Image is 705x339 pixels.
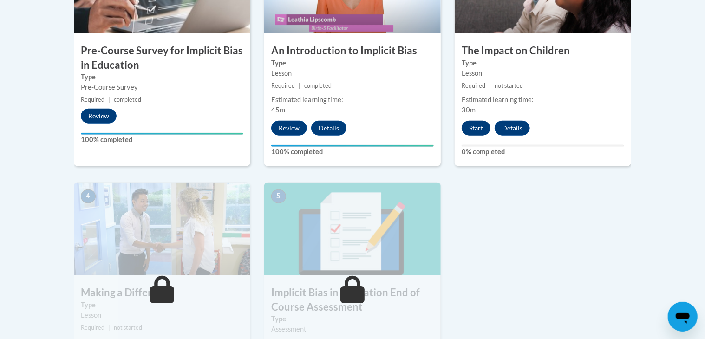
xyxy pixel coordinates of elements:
button: Details [495,121,530,136]
div: Your progress [81,133,243,135]
label: 0% completed [462,147,624,157]
label: Type [81,72,243,82]
div: Estimated learning time: [271,95,434,105]
label: 100% completed [271,147,434,157]
span: 30m [462,106,476,114]
iframe: Button to launch messaging window [668,302,698,332]
span: completed [114,96,141,103]
h3: Pre-Course Survey for Implicit Bias in Education [74,44,250,72]
span: Required [81,324,104,331]
span: 45m [271,106,285,114]
div: Lesson [271,68,434,78]
label: Type [271,58,434,68]
span: | [489,82,491,89]
span: not started [495,82,523,89]
span: | [108,324,110,331]
label: Type [271,314,434,324]
div: Lesson [462,68,624,78]
div: Lesson [81,310,243,320]
span: 4 [81,189,96,203]
span: Required [462,82,485,89]
button: Start [462,121,490,136]
h3: An Introduction to Implicit Bias [264,44,441,58]
button: Details [311,121,346,136]
h3: The Impact on Children [455,44,631,58]
label: 100% completed [81,135,243,145]
label: Type [81,300,243,310]
span: | [108,96,110,103]
img: Course Image [264,183,441,275]
div: Assessment [271,324,434,334]
span: not started [114,324,142,331]
span: completed [304,82,332,89]
label: Type [462,58,624,68]
button: Review [271,121,307,136]
img: Course Image [74,183,250,275]
div: Estimated learning time: [462,95,624,105]
button: Review [81,109,117,124]
div: Pre-Course Survey [81,82,243,92]
h3: Implicit Bias in Education End of Course Assessment [264,286,441,314]
div: Your progress [271,145,434,147]
h3: Making a Difference [74,286,250,300]
span: | [299,82,300,89]
span: Required [271,82,295,89]
span: 5 [271,189,286,203]
span: Required [81,96,104,103]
